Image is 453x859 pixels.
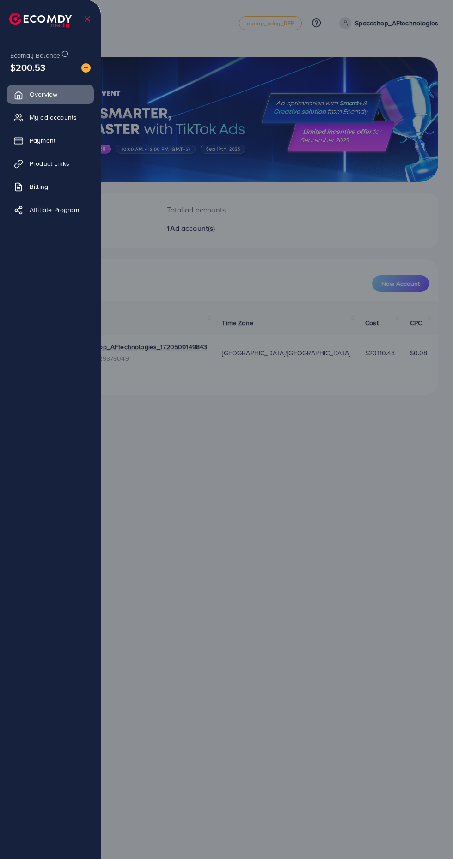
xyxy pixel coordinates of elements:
[30,136,55,145] span: Payment
[7,85,94,103] a: Overview
[10,51,60,60] span: Ecomdy Balance
[30,159,69,168] span: Product Links
[7,131,94,150] a: Payment
[30,182,48,191] span: Billing
[7,154,94,173] a: Product Links
[81,63,91,73] img: image
[7,200,94,219] a: Affiliate Program
[7,108,94,127] a: My ad accounts
[9,13,72,27] img: logo
[7,177,94,196] a: Billing
[30,113,77,122] span: My ad accounts
[30,90,57,99] span: Overview
[10,60,45,74] span: $200.53
[30,205,79,214] span: Affiliate Program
